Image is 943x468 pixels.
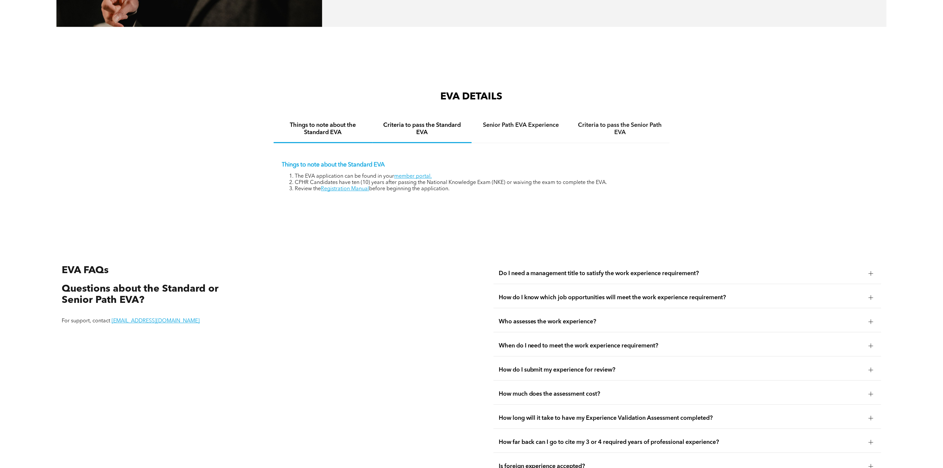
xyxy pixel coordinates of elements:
[478,122,565,129] h4: Senior Path EVA Experience
[62,266,109,275] span: EVA FAQs
[441,92,503,102] span: EVA DETAILS
[282,161,661,168] p: Things to note about the Standard EVA
[499,294,863,301] span: How do I know which job opportunities will meet the work experience requirement?
[499,342,863,349] span: When do I need to meet the work experience requirement?
[62,318,110,324] span: For support, contact
[295,173,661,180] li: The EVA application can be found in your
[499,366,863,374] span: How do I submit my experience for review?
[499,414,863,422] span: How long will it take to have my Experience Validation Assessment completed?
[379,122,466,136] h4: Criteria to pass the Standard EVA
[112,318,200,324] a: [EMAIL_ADDRESS][DOMAIN_NAME]
[295,186,661,192] li: Review the before beginning the application.
[394,174,432,179] a: member portal.
[295,180,661,186] li: CPHR Candidates have ten (10) years after passing the National Knowledge Exam (NKE) or waiving th...
[499,318,863,325] span: Who assesses the work experience?
[499,390,863,398] span: How much does the assessment cost?
[577,122,664,136] h4: Criteria to pass the Senior Path EVA
[280,122,367,136] h4: Things to note about the Standard EVA
[321,186,369,192] a: Registration Manual
[499,270,863,277] span: Do I need a management title to satisfy the work experience requirement?
[62,284,219,306] span: Questions about the Standard or Senior Path EVA?
[499,439,863,446] span: How far back can I go to cite my 3 or 4 required years of professional experience?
